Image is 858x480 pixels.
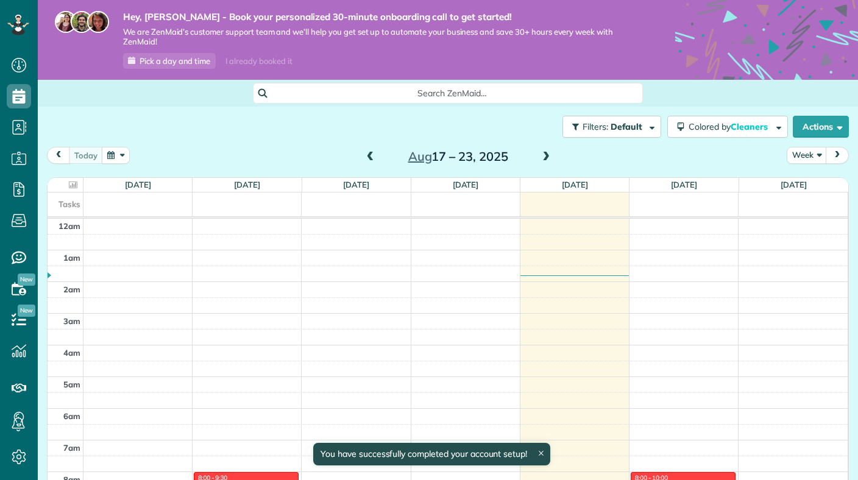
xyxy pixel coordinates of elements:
[63,379,80,389] span: 5am
[55,11,77,33] img: maria-72a9807cf96188c08ef61303f053569d2e2a8a1cde33d635c8a3ac13582a053d.jpg
[87,11,109,33] img: michelle-19f622bdf1676172e81f8f8fba1fb50e276960ebfe0243fe18214015130c80e4.jpg
[63,253,80,263] span: 1am
[125,180,151,189] a: [DATE]
[453,180,479,189] a: [DATE]
[781,180,807,189] a: [DATE]
[408,149,432,164] span: Aug
[313,443,550,465] div: You have successfully completed your account setup!
[343,180,369,189] a: [DATE]
[826,147,849,163] button: next
[63,443,80,453] span: 7am
[18,274,35,286] span: New
[123,11,639,23] strong: Hey, [PERSON_NAME] - Book your personalized 30-minute onboarding call to get started!
[63,316,80,326] span: 3am
[787,147,827,163] button: Week
[731,121,770,132] span: Cleaners
[71,11,93,33] img: jorge-587dff0eeaa6aab1f244e6dc62b8924c3b6ad411094392a53c71c6c4a576187d.jpg
[47,147,70,163] button: prev
[63,284,80,294] span: 2am
[18,305,35,317] span: New
[382,150,534,163] h2: 17 – 23, 2025
[69,147,103,163] button: today
[689,121,772,132] span: Colored by
[63,348,80,358] span: 4am
[556,116,661,138] a: Filters: Default
[123,27,639,48] span: We are ZenMaid’s customer support team and we’ll help you get set up to automate your business an...
[234,180,260,189] a: [DATE]
[218,54,299,69] div: I already booked it
[58,199,80,209] span: Tasks
[562,180,588,189] a: [DATE]
[583,121,608,132] span: Filters:
[123,53,216,69] a: Pick a day and time
[63,411,80,421] span: 6am
[793,116,849,138] button: Actions
[611,121,643,132] span: Default
[562,116,661,138] button: Filters: Default
[671,180,697,189] a: [DATE]
[140,56,210,66] span: Pick a day and time
[58,221,80,231] span: 12am
[667,116,788,138] button: Colored byCleaners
